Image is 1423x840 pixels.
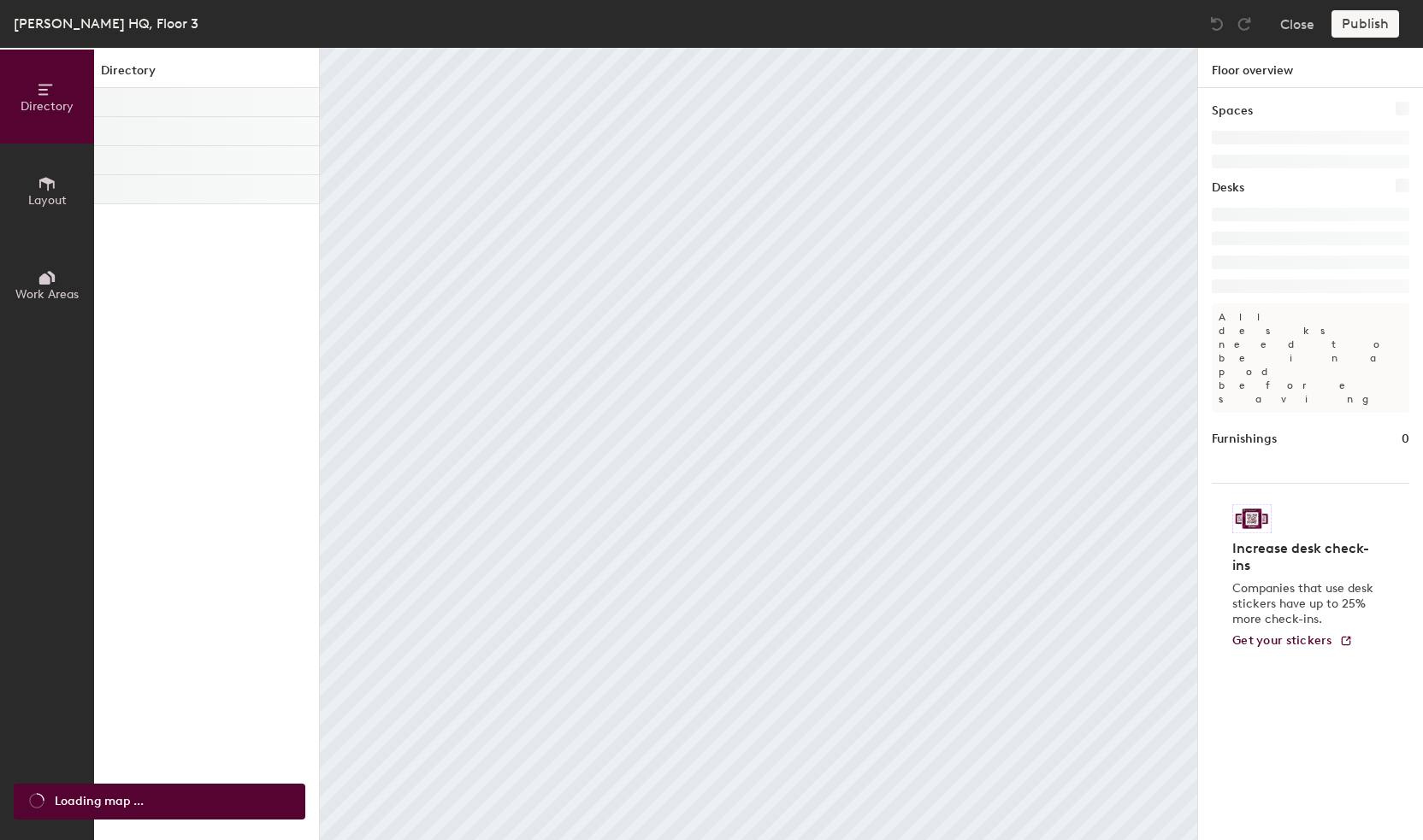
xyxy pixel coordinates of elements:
[1208,15,1225,32] img: Undo
[1198,48,1423,88] h1: Floor overview
[55,792,144,811] span: Loading map ...
[1280,10,1314,38] button: Close
[1212,303,1409,413] p: All desks need to be in a pod before saving
[1232,633,1332,648] span: Get your stickers
[1212,179,1244,197] h1: Desks
[94,62,319,88] h1: Directory
[1402,430,1409,449] h1: 0
[14,13,198,34] div: [PERSON_NAME] HQ, Floor 3
[1232,634,1353,649] a: Get your stickers
[1236,15,1253,32] img: Redo
[21,99,74,114] span: Directory
[1212,102,1253,120] h1: Spaces
[1232,504,1272,533] img: Sticker logo
[320,48,1197,840] canvas: Map
[1232,581,1379,627] p: Companies that use desk stickers have up to 25% more check-ins.
[1212,430,1277,449] h1: Furnishings
[28,193,67,208] span: Layout
[1232,540,1379,574] h4: Increase desk check-ins
[15,287,79,302] span: Work Areas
